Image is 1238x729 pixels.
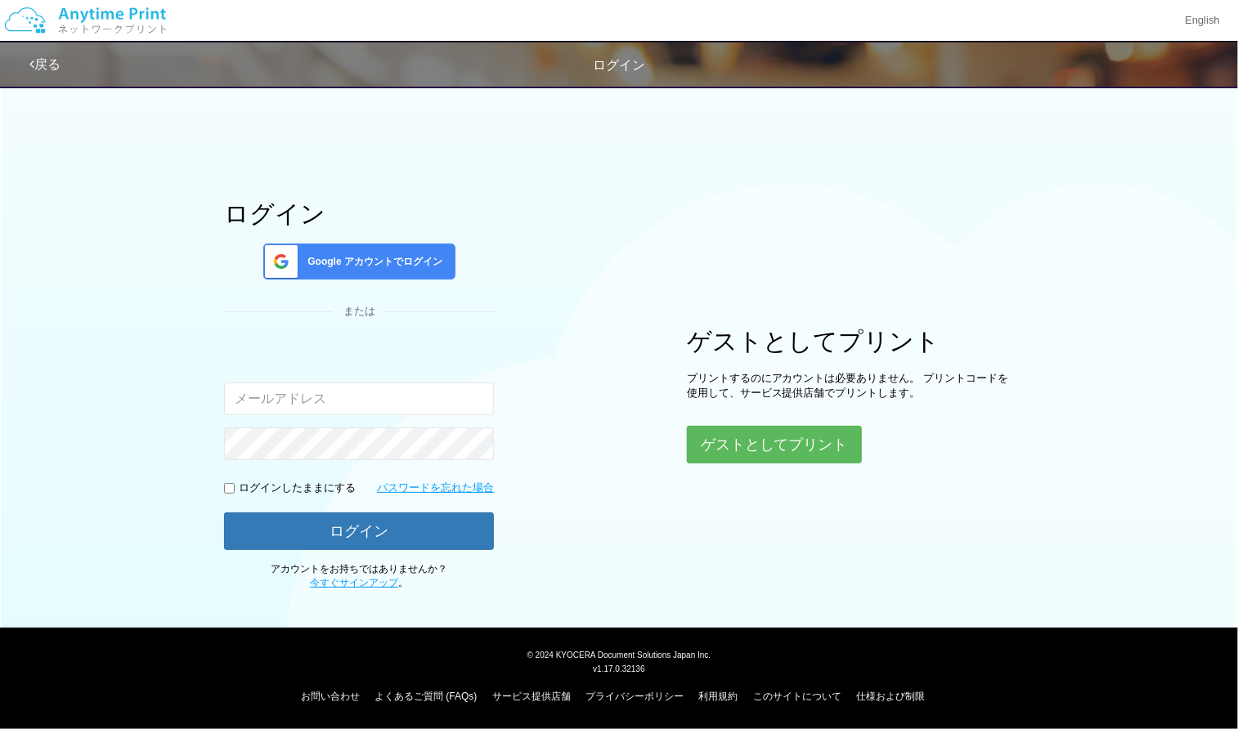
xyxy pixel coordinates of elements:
input: メールアドレス [224,382,494,415]
p: アカウントをお持ちではありませんか？ [224,562,494,590]
a: お問い合わせ [301,691,360,702]
p: ログインしたままにする [239,481,356,496]
p: プリントするのにアカウントは必要ありません。 プリントコードを使用して、サービス提供店舗でプリントします。 [687,371,1014,401]
a: よくあるご質問 (FAQs) [375,691,477,702]
a: 今すぐサインアップ [310,577,398,588]
span: 。 [310,577,408,588]
span: Google アカウントでログイン [301,255,442,269]
button: ゲストとしてプリント [687,426,862,463]
a: 戻る [29,57,61,71]
div: または [224,304,494,320]
span: © 2024 KYOCERA Document Solutions Japan Inc. [527,649,711,660]
a: パスワードを忘れた場合 [377,481,494,496]
a: 仕様および制限 [856,691,925,702]
button: ログイン [224,512,494,550]
a: サービス提供店舗 [492,691,571,702]
span: v1.17.0.32136 [593,664,644,673]
a: このサイトについて [753,691,841,702]
h1: ログイン [224,200,494,227]
h1: ゲストとしてプリント [687,328,1014,355]
a: プライバシーポリシー [585,691,684,702]
span: ログイン [593,58,645,72]
a: 利用規約 [699,691,738,702]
